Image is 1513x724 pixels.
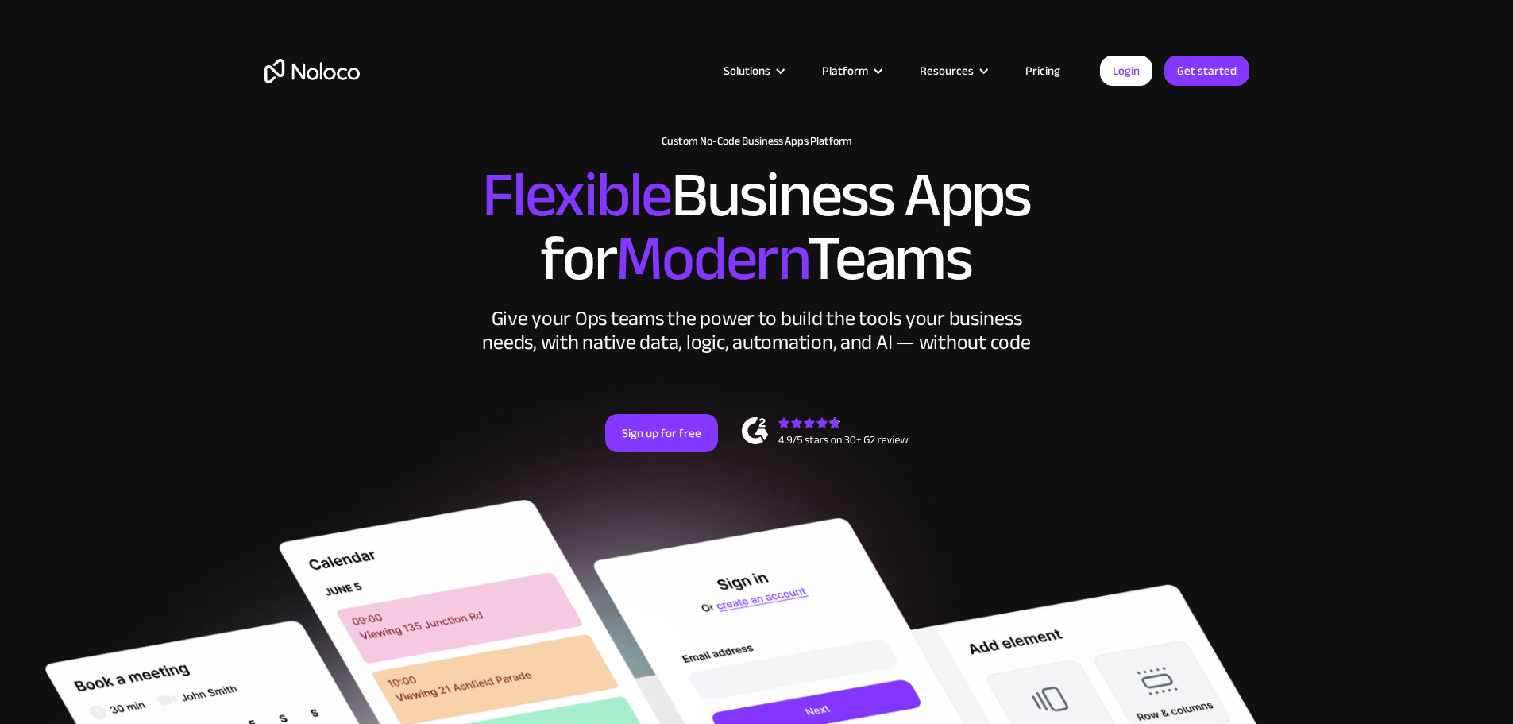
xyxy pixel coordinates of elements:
div: Resources [920,60,974,81]
a: Get started [1164,56,1249,86]
a: Login [1100,56,1152,86]
div: Solutions [704,60,802,81]
span: Modern [616,199,807,318]
span: Flexible [482,136,671,254]
div: Platform [822,60,868,81]
div: Solutions [724,60,770,81]
a: home [264,59,360,83]
div: Platform [802,60,900,81]
h2: Business Apps for Teams [264,164,1249,291]
div: Give your Ops teams the power to build the tools your business needs, with native data, logic, au... [479,307,1035,354]
a: Pricing [1005,60,1080,81]
a: Sign up for free [605,414,718,452]
div: Resources [900,60,1005,81]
